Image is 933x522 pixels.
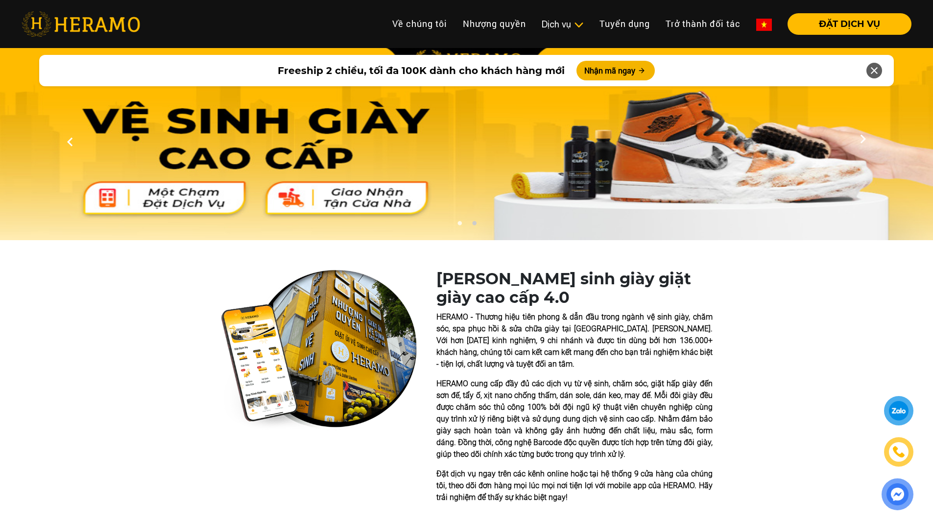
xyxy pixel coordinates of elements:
[436,270,713,307] h1: [PERSON_NAME] sinh giày giặt giày cao cấp 4.0
[780,20,911,28] a: ĐẶT DỊCH VỤ
[592,13,658,34] a: Tuyển dụng
[455,221,464,230] button: 1
[542,18,584,31] div: Dịch vụ
[22,11,140,37] img: heramo-logo.png
[756,19,772,31] img: vn-flag.png
[574,20,584,30] img: subToggleIcon
[885,439,912,465] a: phone-icon
[221,270,417,430] img: heramo-quality-banner
[436,468,713,503] p: Đặt dịch vụ ngay trên các kênh online hoặc tại hệ thống 9 cửa hàng của chúng tôi, theo dõi đơn hà...
[455,13,534,34] a: Nhượng quyền
[658,13,748,34] a: Trở thành đối tác
[788,13,911,35] button: ĐẶT DỊCH VỤ
[436,311,713,370] p: HERAMO - Thương hiệu tiên phong & dẫn đầu trong ngành vệ sinh giày, chăm sóc, spa phục hồi & sửa ...
[576,61,655,80] button: Nhận mã ngay
[469,221,479,230] button: 2
[384,13,455,34] a: Về chúng tôi
[893,447,905,457] img: phone-icon
[278,63,565,78] span: Freeship 2 chiều, tối đa 100K dành cho khách hàng mới
[436,378,713,460] p: HERAMO cung cấp đầy đủ các dịch vụ từ vệ sinh, chăm sóc, giặt hấp giày đến sơn đế, tẩy ố, xịt nan...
